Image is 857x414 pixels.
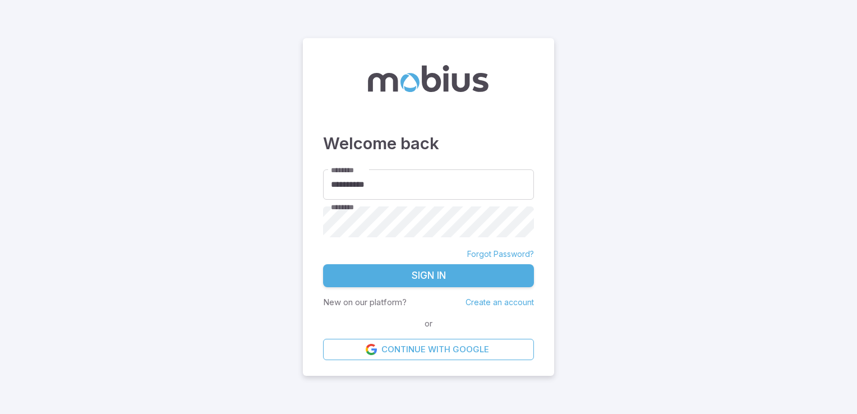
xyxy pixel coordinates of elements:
[467,249,534,260] a: Forgot Password?
[323,296,407,309] p: New on our platform?
[466,297,534,307] a: Create an account
[422,318,435,330] span: or
[323,339,534,360] a: Continue with Google
[323,264,534,288] button: Sign In
[323,131,534,156] h3: Welcome back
